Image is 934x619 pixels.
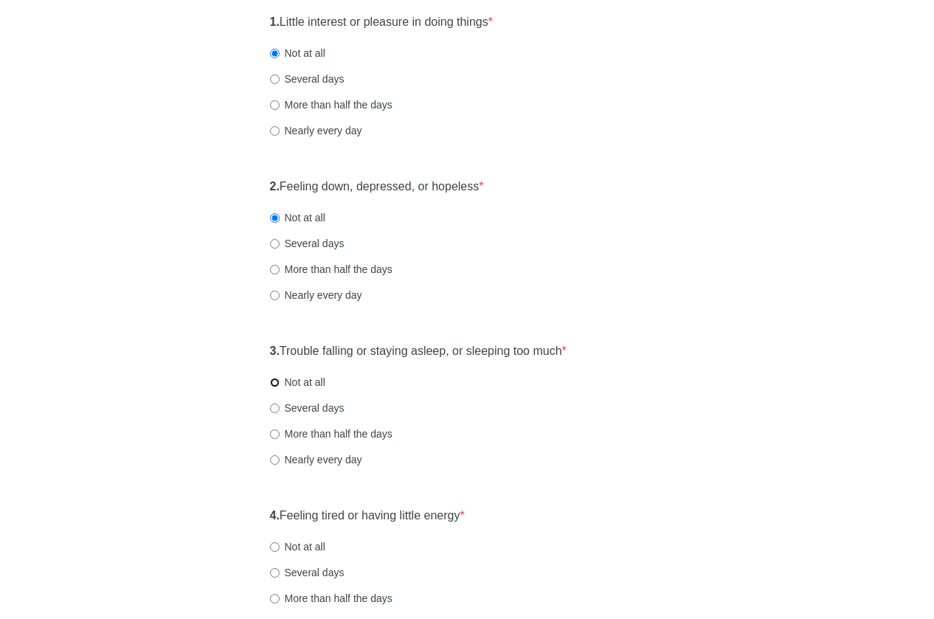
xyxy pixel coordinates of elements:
[270,539,325,554] label: Not at all
[270,429,280,439] input: More than half the days
[270,345,280,357] strong: 3.
[270,180,280,193] strong: 2.
[270,49,280,58] input: Not at all
[270,568,280,578] input: Several days
[270,210,325,225] label: Not at all
[270,46,325,60] label: Not at all
[270,97,392,112] label: More than half the days
[270,72,345,86] label: Several days
[270,591,392,606] label: More than half the days
[270,75,280,84] input: Several days
[270,213,280,223] input: Not at all
[270,100,280,110] input: More than half the days
[270,265,280,274] input: More than half the days
[270,123,362,138] label: Nearly every day
[270,426,392,441] label: More than half the days
[270,452,362,467] label: Nearly every day
[270,378,280,387] input: Not at all
[270,455,280,465] input: Nearly every day
[270,291,280,300] input: Nearly every day
[270,375,325,390] label: Not at all
[270,542,280,552] input: Not at all
[270,508,465,525] label: Feeling tired or having little energy
[270,594,280,604] input: More than half the days
[270,236,345,251] label: Several days
[270,343,567,360] label: Trouble falling or staying asleep, or sleeping too much
[270,126,280,136] input: Nearly every day
[270,239,280,249] input: Several days
[270,262,392,277] label: More than half the days
[270,288,362,302] label: Nearly every day
[270,14,493,31] label: Little interest or pleasure in doing things
[270,401,345,415] label: Several days
[270,15,280,28] strong: 1.
[270,404,280,413] input: Several days
[270,179,484,196] label: Feeling down, depressed, or hopeless
[270,509,280,522] strong: 4.
[270,565,345,580] label: Several days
